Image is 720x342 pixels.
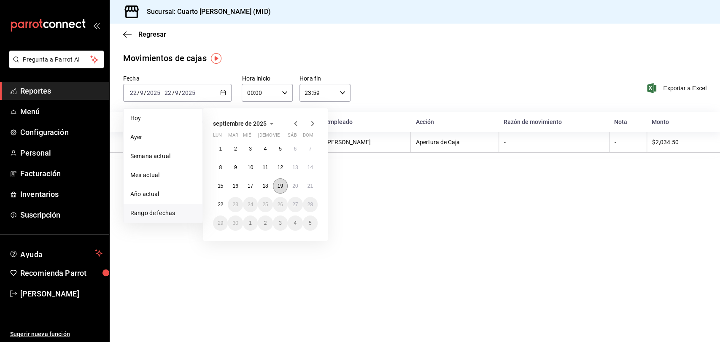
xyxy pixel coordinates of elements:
[292,202,298,207] abbr: 27 de septiembre de 2025
[243,132,251,141] abbr: miércoles
[179,89,181,96] span: /
[415,118,493,125] div: Acción
[614,118,642,125] div: Nota
[93,22,100,29] button: open_drawer_menu
[23,55,91,64] span: Pregunta a Parrot AI
[123,52,207,65] div: Movimientos de cajas
[20,209,102,221] span: Suscripción
[326,118,406,125] div: Empleado
[213,132,222,141] abbr: lunes
[130,209,196,218] span: Rango de fechas
[288,215,302,231] button: 4 de octubre de 2025
[303,215,318,231] button: 5 de octubre de 2025
[10,330,102,339] span: Sugerir nueva función
[303,141,318,156] button: 7 de septiembre de 2025
[262,183,268,189] abbr: 18 de septiembre de 2025
[211,53,221,64] img: Tooltip marker
[129,89,137,96] input: --
[213,215,228,231] button: 29 de septiembre de 2025
[234,146,237,152] abbr: 2 de septiembre de 2025
[172,89,174,96] span: /
[258,178,272,194] button: 18 de septiembre de 2025
[615,139,642,145] div: -
[228,178,243,194] button: 16 de septiembre de 2025
[273,215,288,231] button: 3 de octubre de 2025
[130,114,196,123] span: Hoy
[326,139,405,145] div: [PERSON_NAME]
[303,197,318,212] button: 28 de septiembre de 2025
[242,75,293,81] label: Hora inicio
[138,30,166,38] span: Regresar
[292,183,298,189] abbr: 20 de septiembre de 2025
[213,160,228,175] button: 8 de septiembre de 2025
[504,118,604,125] div: Razón de movimiento
[228,215,243,231] button: 30 de septiembre de 2025
[20,147,102,159] span: Personal
[130,171,196,180] span: Mes actual
[303,160,318,175] button: 14 de septiembre de 2025
[249,220,252,226] abbr: 1 de octubre de 2025
[309,220,312,226] abbr: 5 de octubre de 2025
[228,160,243,175] button: 9 de septiembre de 2025
[144,89,146,96] span: /
[140,7,271,17] h3: Sucursal: Cuarto [PERSON_NAME] (MID)
[213,197,228,212] button: 22 de septiembre de 2025
[307,183,313,189] abbr: 21 de septiembre de 2025
[130,133,196,142] span: Ayer
[309,146,312,152] abbr: 7 de septiembre de 2025
[288,160,302,175] button: 13 de septiembre de 2025
[258,160,272,175] button: 11 de septiembre de 2025
[243,178,258,194] button: 17 de septiembre de 2025
[258,197,272,212] button: 25 de septiembre de 2025
[218,220,223,226] abbr: 29 de septiembre de 2025
[20,189,102,200] span: Inventarios
[278,202,283,207] abbr: 26 de septiembre de 2025
[213,178,228,194] button: 15 de septiembre de 2025
[228,132,238,141] abbr: martes
[294,220,297,226] abbr: 4 de octubre de 2025
[273,197,288,212] button: 26 de septiembre de 2025
[162,89,163,96] span: -
[20,85,102,97] span: Reportes
[123,30,166,38] button: Regresar
[292,164,298,170] abbr: 13 de septiembre de 2025
[278,164,283,170] abbr: 12 de septiembre de 2025
[232,220,238,226] abbr: 30 de septiembre de 2025
[264,220,267,226] abbr: 2 de octubre de 2025
[9,51,104,68] button: Pregunta a Parrot AI
[307,202,313,207] abbr: 28 de septiembre de 2025
[258,141,272,156] button: 4 de septiembre de 2025
[294,146,297,152] abbr: 6 de septiembre de 2025
[279,220,282,226] abbr: 3 de octubre de 2025
[20,168,102,179] span: Facturación
[20,106,102,117] span: Menú
[137,89,140,96] span: /
[273,160,288,175] button: 12 de septiembre de 2025
[303,178,318,194] button: 21 de septiembre de 2025
[248,183,253,189] abbr: 17 de septiembre de 2025
[140,89,144,96] input: --
[248,202,253,207] abbr: 24 de septiembre de 2025
[652,118,707,125] div: Monto
[20,288,102,299] span: [PERSON_NAME]
[264,146,267,152] abbr: 4 de septiembre de 2025
[288,197,302,212] button: 27 de septiembre de 2025
[219,164,222,170] abbr: 8 de septiembre de 2025
[273,132,280,141] abbr: viernes
[416,139,493,145] div: Apertura de Caja
[262,164,268,170] abbr: 11 de septiembre de 2025
[218,202,223,207] abbr: 22 de septiembre de 2025
[175,89,179,96] input: --
[219,146,222,152] abbr: 1 de septiembre de 2025
[279,146,282,152] abbr: 5 de septiembre de 2025
[20,267,102,279] span: Recomienda Parrot
[258,215,272,231] button: 2 de octubre de 2025
[232,202,238,207] abbr: 23 de septiembre de 2025
[288,178,302,194] button: 20 de septiembre de 2025
[20,248,92,258] span: Ayuda
[243,197,258,212] button: 24 de septiembre de 2025
[232,183,238,189] abbr: 16 de septiembre de 2025
[164,89,172,96] input: --
[234,164,237,170] abbr: 9 de septiembre de 2025
[278,183,283,189] abbr: 19 de septiembre de 2025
